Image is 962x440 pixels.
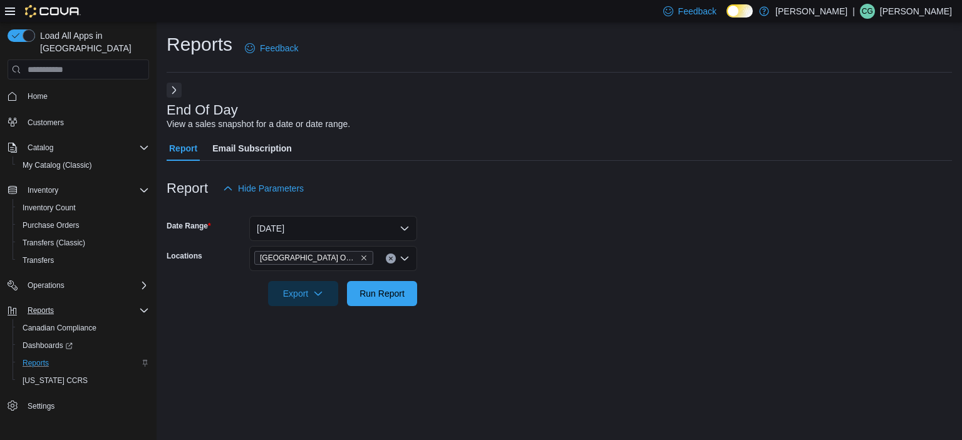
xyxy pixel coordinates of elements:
span: [US_STATE] CCRS [23,376,88,386]
button: Export [268,281,338,306]
button: Purchase Orders [13,217,154,234]
span: Transfers [18,253,149,268]
span: Canadian Compliance [23,323,96,333]
button: Customers [3,113,154,131]
span: Dashboards [18,338,149,353]
span: Hide Parameters [238,182,304,195]
span: Dashboards [23,340,73,350]
button: Catalog [3,139,154,156]
span: Settings [23,398,149,414]
a: Home [23,89,53,104]
span: Feedback [260,42,298,54]
button: Settings [3,397,154,415]
button: Inventory [3,182,154,199]
a: Dashboards [18,338,78,353]
input: Dark Mode [727,4,753,18]
button: Inventory [23,183,63,198]
span: Reports [18,356,149,371]
span: Inventory [28,185,58,195]
a: Dashboards [13,337,154,354]
button: Reports [3,302,154,319]
button: Operations [3,277,154,294]
span: Washington CCRS [18,373,149,388]
button: Hide Parameters [218,176,309,201]
h1: Reports [167,32,232,57]
button: Operations [23,278,70,293]
button: Canadian Compliance [13,319,154,337]
div: View a sales snapshot for a date or date range. [167,118,350,131]
a: Inventory Count [18,200,81,215]
span: Purchase Orders [18,218,149,233]
span: Email Subscription [212,136,292,161]
button: My Catalog (Classic) [13,156,154,174]
span: Transfers (Classic) [18,235,149,250]
button: Inventory Count [13,199,154,217]
span: Settings [28,401,54,411]
span: Reports [28,305,54,315]
a: [US_STATE] CCRS [18,373,93,388]
button: Reports [23,303,59,318]
span: Reports [23,303,149,318]
span: Inventory Count [23,203,76,213]
button: Remove Fort York Outpost from selection in this group [360,254,368,262]
a: My Catalog (Classic) [18,158,97,173]
button: [US_STATE] CCRS [13,372,154,389]
span: My Catalog (Classic) [18,158,149,173]
span: Customers [28,118,64,128]
span: Customers [23,114,149,130]
a: Feedback [240,36,303,61]
img: Cova [25,5,81,18]
span: Fort York Outpost [254,251,373,265]
p: [PERSON_NAME] [880,4,952,19]
a: Settings [23,399,59,414]
span: Operations [28,280,65,290]
div: Chloe Guja [860,4,875,19]
span: Transfers (Classic) [23,238,85,248]
button: Run Report [347,281,417,306]
span: Home [23,88,149,104]
span: Export [276,281,331,306]
p: [PERSON_NAME] [775,4,847,19]
span: Purchase Orders [23,220,80,230]
a: Transfers [18,253,59,268]
span: Run Report [359,287,405,300]
button: [DATE] [249,216,417,241]
span: Canadian Compliance [18,320,149,335]
span: [GEOGRAPHIC_DATA] Outpost [260,252,358,264]
label: Date Range [167,221,211,231]
span: Transfers [23,255,54,265]
button: Open list of options [400,253,410,263]
button: Home [3,87,154,105]
h3: End Of Day [167,103,238,118]
span: Load All Apps in [GEOGRAPHIC_DATA] [35,29,149,54]
p: | [852,4,855,19]
a: Transfers (Classic) [18,235,90,250]
a: Reports [18,356,54,371]
span: Reports [23,358,49,368]
a: Canadian Compliance [18,320,101,335]
span: Home [28,91,48,101]
span: Catalog [28,143,53,153]
a: Purchase Orders [18,218,85,233]
span: Inventory [23,183,149,198]
button: Transfers [13,252,154,269]
span: Feedback [678,5,716,18]
span: Operations [23,278,149,293]
a: Customers [23,115,69,130]
button: Clear input [386,253,396,263]
button: Next [167,83,182,98]
span: Catalog [23,140,149,155]
span: Inventory Count [18,200,149,215]
button: Transfers (Classic) [13,234,154,252]
h3: Report [167,181,208,196]
span: My Catalog (Classic) [23,160,92,170]
label: Locations [167,251,202,261]
span: Report [169,136,197,161]
button: Catalog [23,140,58,155]
span: CG [862,4,873,19]
button: Reports [13,354,154,372]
